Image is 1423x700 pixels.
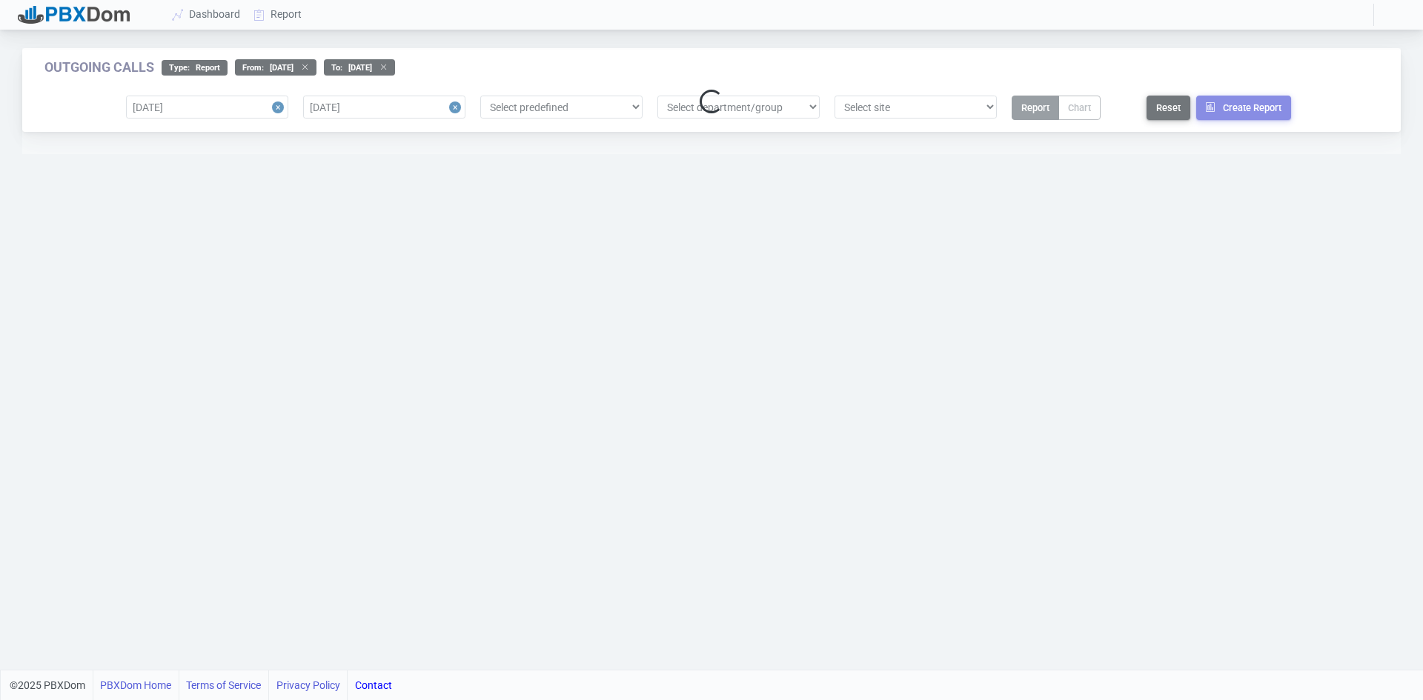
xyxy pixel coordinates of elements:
[10,670,392,700] div: ©2025 PBXDom
[276,670,340,700] a: Privacy Policy
[248,1,309,28] a: Report
[166,1,248,28] a: Dashboard
[186,670,261,700] a: Terms of Service
[355,670,392,700] a: Contact
[100,670,171,700] a: PBXDom Home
